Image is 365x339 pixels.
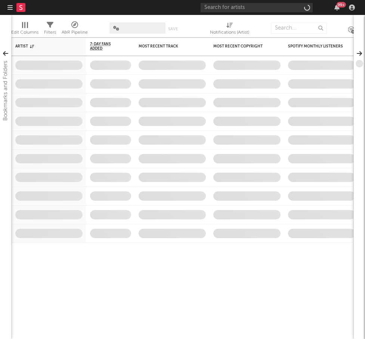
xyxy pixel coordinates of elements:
[44,19,56,40] div: Filters
[15,44,71,49] div: Artist
[201,3,313,12] input: Search for artists
[62,28,88,37] div: A&R Pipeline
[210,28,249,37] div: Notifications (Artist)
[139,44,195,49] div: Most Recent Track
[90,42,120,51] span: 7-Day Fans Added
[337,2,346,7] div: 99 +
[1,61,10,121] div: Bookmarks and Folders
[11,28,38,37] div: Edit Columns
[210,19,249,40] div: Notifications (Artist)
[11,19,38,40] div: Edit Columns
[168,27,178,31] button: Save
[62,19,88,40] div: A&R Pipeline
[44,28,56,37] div: Filters
[288,44,344,49] div: Spotify Monthly Listeners
[334,4,340,10] button: 99+
[271,22,327,34] input: Search...
[213,44,269,49] div: Most Recent Copyright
